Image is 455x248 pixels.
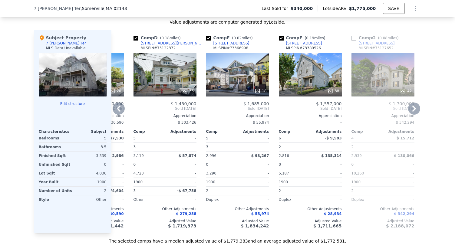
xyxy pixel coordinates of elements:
[351,136,354,140] span: 4
[279,118,342,127] div: -
[39,101,107,106] button: Edit structure
[351,113,414,118] div: Appreciation
[206,207,269,211] div: Other Adjustments
[134,41,204,46] a: [STREET_ADDRESS][PERSON_NAME]
[243,101,269,106] span: $ 1,685,000
[351,187,382,195] div: 2
[141,41,204,46] div: [STREET_ADDRESS][PERSON_NAME]
[239,178,269,186] div: -
[182,88,194,94] div: 35
[312,169,342,178] div: -
[206,219,269,224] div: Adjusted Value
[241,224,269,228] span: $ 1,834,242
[166,195,196,204] div: -
[230,36,255,40] span: ( miles)
[312,187,342,195] div: -
[396,120,414,125] span: $ 342,294
[279,113,342,118] div: Appreciation
[325,136,341,140] span: -$ 9,583
[104,6,127,11] span: , MA 02143
[134,129,165,134] div: Comp
[206,35,255,41] div: Comp E
[279,143,309,151] div: 2
[34,19,421,25] div: Value adjustments are computer generated by Lotside .
[279,171,289,175] span: 5,187
[141,46,176,51] div: MLSPIN # 73122372
[397,136,414,140] span: $ 15,712
[109,88,121,94] div: 20
[389,101,414,106] span: $ 1,700,000
[279,187,309,195] div: 2
[394,154,414,158] span: $ 130,066
[279,106,342,111] span: Sold [DATE]
[106,212,124,216] span: $ 30,590
[39,134,71,142] div: Bedrooms
[134,143,164,151] div: 3
[279,219,342,224] div: Adjusted Value
[239,169,269,178] div: -
[206,178,236,186] div: 1900
[166,178,196,186] div: -
[400,88,412,94] div: 42
[34,233,421,244] div: The selected comps have a median adjusted value of $1,779,383 and an average adjusted value of $1...
[302,36,328,40] span: ( miles)
[306,36,314,40] span: 0.19
[166,143,196,151] div: -
[351,195,382,204] div: Duplex
[327,88,339,94] div: 38
[239,143,269,151] div: -
[351,171,364,175] span: 10,260
[313,224,341,228] span: $ 1,711,665
[312,143,342,151] div: -
[134,154,144,158] span: 3,119
[134,35,183,41] div: Comp D
[179,154,196,158] span: $ 57,874
[384,160,414,169] div: -
[351,129,383,134] div: Comp
[384,187,414,195] div: -
[166,169,196,178] div: -
[351,178,382,186] div: 1900
[134,113,196,118] div: Appreciation
[351,106,414,111] span: Sold [DATE]
[253,120,269,125] span: $ 55,974
[279,136,281,140] span: 6
[104,136,124,140] span: -$ 47,530
[74,143,107,151] div: 3.5
[178,120,196,125] span: $ 303,426
[206,162,209,167] span: 0
[168,224,196,228] span: $ 1,719,373
[166,160,196,169] div: -
[213,46,249,51] div: MLSPIN # 73366998
[286,41,322,46] div: [STREET_ADDRESS]
[165,129,196,134] div: Adjustments
[74,134,107,142] div: 5
[74,195,107,204] div: Other
[384,178,414,186] div: -
[239,195,269,204] div: -
[279,207,342,211] div: Other Adjustments
[359,41,395,46] div: [STREET_ADDRESS]
[176,212,196,216] span: $ 279,258
[238,129,269,134] div: Adjustments
[383,129,414,134] div: Adjustments
[206,154,216,158] span: 2,996
[39,143,71,151] div: Bathrooms
[39,152,71,160] div: Finished Sqft
[351,41,395,46] a: [STREET_ADDRESS]
[312,160,342,169] div: -
[39,129,73,134] div: Characteristics
[376,36,401,40] span: ( miles)
[206,171,216,175] span: 3,290
[206,195,236,204] div: Duplex
[108,154,124,158] span: $ 2,986
[379,36,387,40] span: 0.08
[39,160,71,169] div: Unfinished Sqft
[107,120,124,125] span: $ 30,590
[166,134,196,142] div: -
[39,187,72,195] div: Number of Units
[39,169,71,178] div: Lot Sqft
[39,195,71,204] div: Style
[351,207,414,211] div: Other Adjustments
[349,6,376,11] span: $1,775,000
